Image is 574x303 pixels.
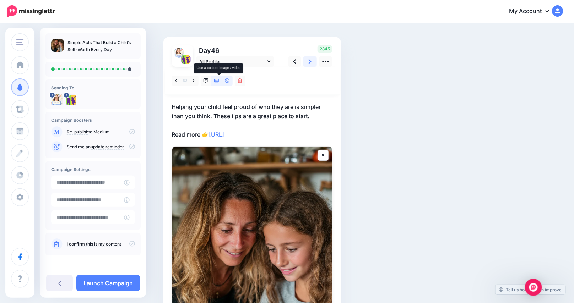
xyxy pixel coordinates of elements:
span: 2845 [318,45,332,53]
p: Day [196,45,275,56]
p: Simple Acts That Build a Child’s Self-Worth Every Day [67,39,135,53]
a: My Account [502,3,563,20]
span: 46 [211,47,220,54]
img: Missinglettr [7,5,55,17]
img: 307168031_463441709134876_269250258695048892_n-bsa154234.png [65,94,77,105]
span: All Profiles [200,58,266,65]
img: 306841915_534202428708539_8907013064717269196_n-bsa154233.png [174,48,184,58]
h4: Campaign Settings [51,167,135,172]
img: 306841915_534202428708539_8907013064717269196_n-bsa154233.png [51,94,63,105]
p: to Medium [67,129,135,135]
a: [URL] [209,131,224,138]
img: menu.png [16,39,23,45]
a: Re-publish [67,129,88,135]
h4: Campaign Boosters [51,117,135,123]
p: Helping your child feel proud of who they are is simpler than you think. These tips are a great p... [172,102,332,139]
img: 40b3e6315f6d44d116f50e88da0e9761_thumb.jpg [51,39,64,52]
a: I confirm this is my content [67,241,121,247]
a: update reminder [91,144,124,150]
p: Send me an [67,144,135,150]
a: Tell us how we can improve [496,285,565,294]
h4: Sending To [51,85,135,90]
div: Open Intercom Messenger [525,279,542,296]
a: All Profiles [196,56,274,67]
img: 307168031_463441709134876_269250258695048892_n-bsa154234.png [181,54,191,65]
